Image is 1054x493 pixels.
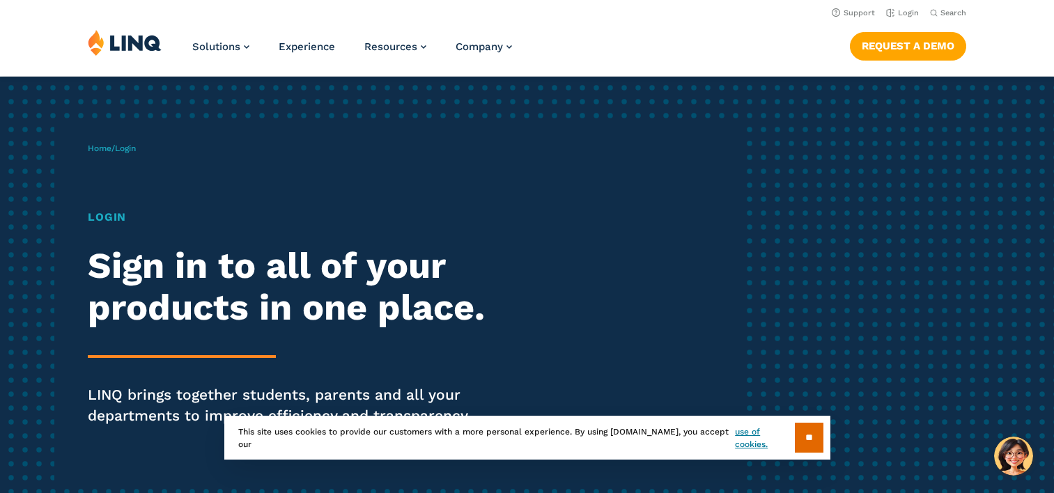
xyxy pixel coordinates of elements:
h2: Sign in to all of your products in one place. [88,245,494,329]
button: Hello, have a question? Let’s chat. [994,437,1033,476]
h1: Login [88,209,494,226]
a: Support [832,8,875,17]
span: Company [456,40,503,53]
a: Experience [279,40,335,53]
a: Request a Demo [850,32,966,60]
p: LINQ brings together students, parents and all your departments to improve efficiency and transpa... [88,384,494,426]
span: Login [115,143,136,153]
a: Company [456,40,512,53]
span: Resources [364,40,417,53]
img: LINQ | K‑12 Software [88,29,162,56]
a: use of cookies. [735,425,794,451]
button: Open Search Bar [930,8,966,18]
nav: Primary Navigation [192,29,512,75]
a: Resources [364,40,426,53]
div: This site uses cookies to provide our customers with a more personal experience. By using [DOMAIN... [224,416,830,460]
a: Solutions [192,40,249,53]
a: Login [886,8,919,17]
span: Solutions [192,40,240,53]
a: Home [88,143,111,153]
nav: Button Navigation [850,29,966,60]
span: Search [940,8,966,17]
span: / [88,143,136,153]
